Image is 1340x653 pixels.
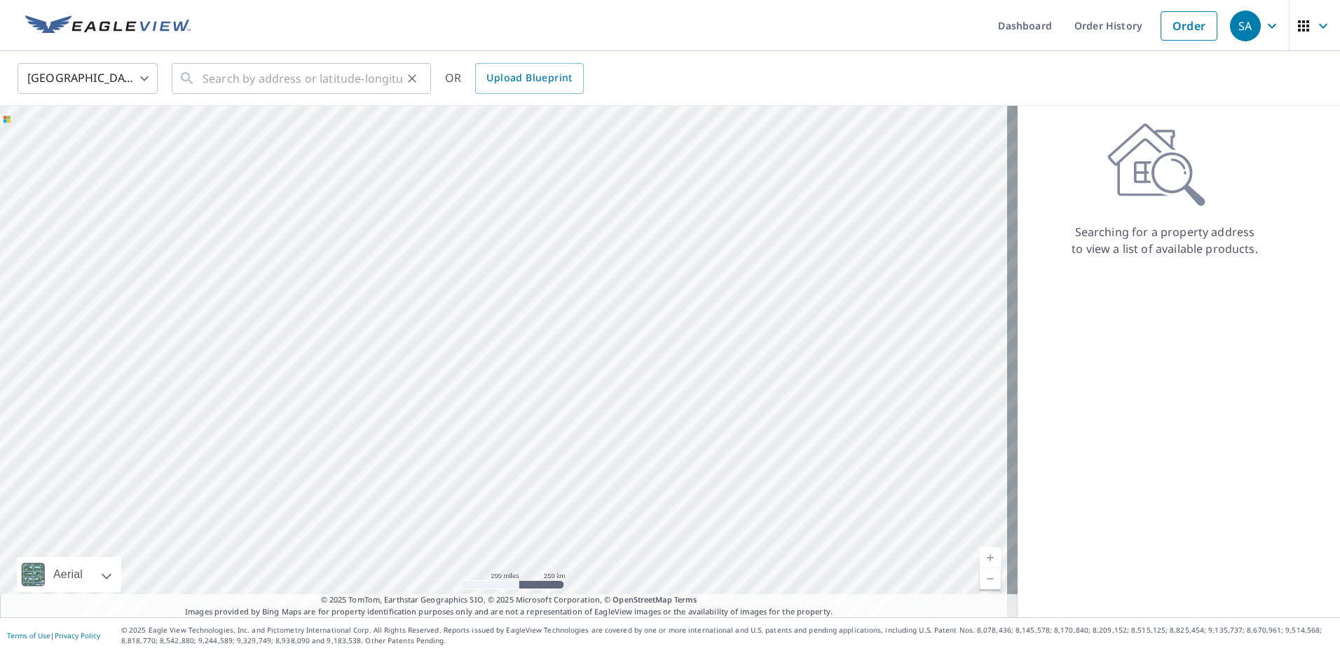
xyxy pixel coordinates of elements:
[18,59,158,98] div: [GEOGRAPHIC_DATA]
[475,63,583,94] a: Upload Blueprint
[203,59,402,98] input: Search by address or latitude-longitude
[121,625,1333,646] p: © 2025 Eagle View Technologies, Inc. and Pictometry International Corp. All Rights Reserved. Repo...
[445,63,584,94] div: OR
[674,594,697,605] a: Terms
[55,631,100,640] a: Privacy Policy
[486,69,572,87] span: Upload Blueprint
[49,557,87,592] div: Aerial
[980,547,1001,568] a: Current Level 5, Zoom In
[17,557,121,592] div: Aerial
[980,568,1001,589] a: Current Level 5, Zoom Out
[321,594,697,606] span: © 2025 TomTom, Earthstar Geographics SIO, © 2025 Microsoft Corporation, ©
[1230,11,1261,41] div: SA
[1161,11,1217,41] a: Order
[613,594,671,605] a: OpenStreetMap
[1071,224,1259,257] p: Searching for a property address to view a list of available products.
[25,15,191,36] img: EV Logo
[7,631,50,640] a: Terms of Use
[7,631,100,640] p: |
[402,69,422,88] button: Clear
